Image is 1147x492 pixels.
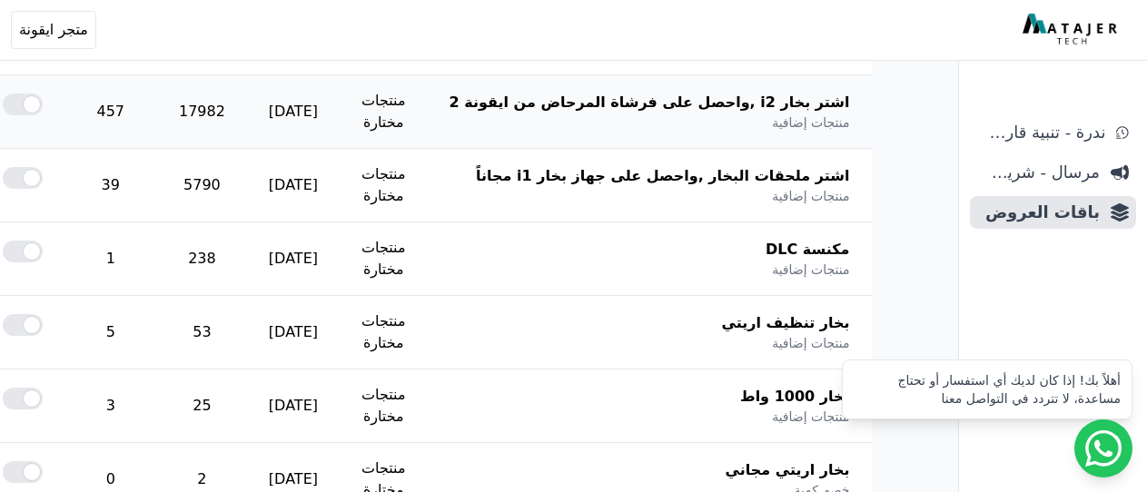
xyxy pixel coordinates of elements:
[766,239,850,261] span: مكنسة DLC
[340,75,428,149] td: منتجات مختارة
[64,369,157,443] td: 3
[157,369,247,443] td: 25
[854,371,1121,408] div: أهلاً بك! إذا كان لديك أي استفسار أو تحتاج مساعدة، لا تتردد في التواصل معنا
[772,334,849,352] span: منتجات إضافية
[977,200,1100,225] span: باقات العروض
[740,386,849,408] span: بخار 1000 واط
[64,149,157,222] td: 39
[64,75,157,149] td: 457
[64,222,157,296] td: 1
[157,75,247,149] td: 17982
[247,75,340,149] td: [DATE]
[247,296,340,369] td: [DATE]
[1023,14,1122,46] img: MatajerTech Logo
[772,408,849,426] span: منتجات إضافية
[977,160,1100,185] span: مرسال - شريط دعاية
[19,19,88,41] span: متجر ايقونة
[11,11,96,49] button: متجر ايقونة
[340,369,428,443] td: منتجات مختارة
[721,312,849,334] span: بخار تنظيف اريتي
[157,149,247,222] td: 5790
[476,165,850,187] span: اشتر ملحقات البخار ,واحصل على جهاز بخار i1 مجاناً
[340,296,428,369] td: منتجات مختارة
[772,113,849,132] span: منتجات إضافية
[64,296,157,369] td: 5
[247,369,340,443] td: [DATE]
[340,222,428,296] td: منتجات مختارة
[247,149,340,222] td: [DATE]
[247,222,340,296] td: [DATE]
[726,459,850,481] span: بخار اريتي مجاني
[157,296,247,369] td: 53
[449,92,849,113] span: اشتر بخار i2 ,واحصل على فرشاة المرحاض من ايقونة 2
[772,261,849,279] span: منتجات إضافية
[772,187,849,205] span: منتجات إضافية
[977,120,1105,145] span: ندرة - تنبية قارب علي النفاذ
[340,149,428,222] td: منتجات مختارة
[157,222,247,296] td: 238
